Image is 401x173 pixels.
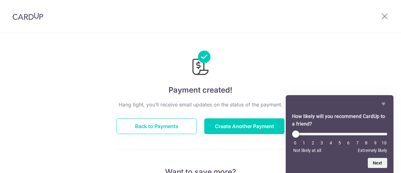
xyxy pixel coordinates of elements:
button: Create Another Payment [204,118,284,134]
div: How likely will you recommend CardUp to a friend? Select an option from 0 to 10, with 0 being Not... [292,100,387,168]
span: Extremely likely [358,148,387,153]
h2: How likely will you recommend CardUp to a friend? Select an option from 0 to 10, with 0 being Not... [292,113,387,128]
button: Back to Payments [117,118,197,134]
li: 1 [301,140,307,145]
li: 3 [319,140,325,145]
li: 4 [328,140,334,145]
button: Hide survey [380,100,387,108]
span: Not likely at all [293,148,321,153]
img: Payments [190,51,211,77]
p: Hang tight, you’ll receive email updates on the status of the payment. [117,101,284,108]
h4: Payment created! [117,84,284,96]
img: CardUp [13,13,43,20]
li: 10 [381,140,387,145]
li: 8 [363,140,369,145]
button: Next question [368,158,387,168]
li: 6 [345,140,352,145]
li: 0 [292,140,298,145]
li: 5 [336,140,343,145]
div: How likely will you recommend CardUp to a friend? Select an option from 0 to 10, with 0 being Not... [292,130,387,153]
li: 2 [310,140,316,145]
li: 9 [372,140,378,145]
li: 7 [354,140,361,145]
